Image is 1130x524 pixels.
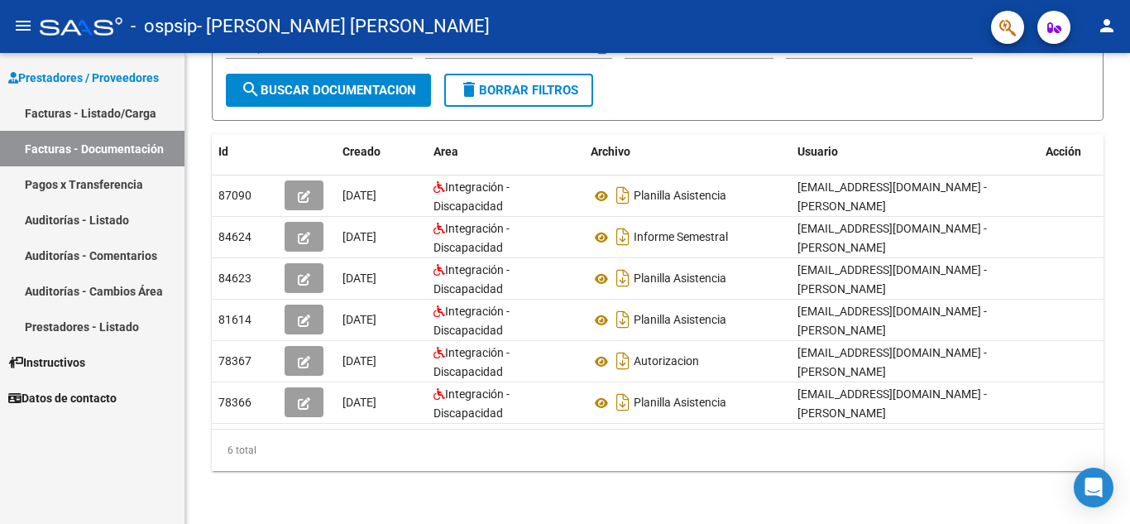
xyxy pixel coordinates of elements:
span: Planilla Asistencia [634,190,726,203]
span: Prestadores / Proveedores [8,69,159,87]
button: Open calendar [593,40,610,57]
span: Integración - Discapacidad [433,387,510,420]
span: - [PERSON_NAME] [PERSON_NAME] [197,8,490,45]
span: [DATE] [342,396,376,409]
i: Descargar documento [612,265,634,291]
mat-icon: search [241,79,261,99]
i: Descargar documento [612,306,634,333]
button: Borrar Filtros [444,74,593,107]
datatable-header-cell: Acción [1039,134,1122,170]
span: 78366 [218,396,251,409]
span: 84623 [218,272,251,285]
span: [DATE] [342,230,376,243]
mat-icon: person [1097,16,1117,36]
span: 81614 [218,313,251,326]
span: Integración - Discapacidad [433,305,510,337]
mat-icon: menu [13,16,33,36]
i: Descargar documento [612,182,634,209]
datatable-header-cell: Usuario [791,134,1039,170]
span: [EMAIL_ADDRESS][DOMAIN_NAME] - [PERSON_NAME] [797,305,987,337]
span: Area [433,145,458,158]
span: Id [218,145,228,158]
span: Integración - Discapacidad [433,263,510,296]
span: [DATE] [342,189,376,202]
span: [EMAIL_ADDRESS][DOMAIN_NAME] - [PERSON_NAME] [797,180,987,213]
span: Datos de contacto [8,389,117,407]
datatable-header-cell: Creado [336,134,427,170]
span: Archivo [591,145,630,158]
span: [EMAIL_ADDRESS][DOMAIN_NAME] - [PERSON_NAME] [797,346,987,378]
i: Descargar documento [612,224,634,250]
span: [EMAIL_ADDRESS][DOMAIN_NAME] - [PERSON_NAME] [797,222,987,254]
button: Buscar Documentacion [226,74,431,107]
span: Planilla Asistencia [634,397,726,410]
span: 87090 [218,189,251,202]
i: Descargar documento [612,348,634,374]
span: Instructivos [8,353,85,372]
div: 6 total [212,430,1104,471]
span: Planilla Asistencia [634,272,726,286]
span: 78367 [218,354,251,368]
span: Creado [342,145,381,158]
span: [EMAIL_ADDRESS][DOMAIN_NAME] - [PERSON_NAME] [797,387,987,420]
div: Open Intercom Messenger [1074,468,1113,507]
span: Integración - Discapacidad [433,222,510,254]
span: Buscar Documentacion [241,83,416,98]
span: Integración - Discapacidad [433,346,510,378]
datatable-header-cell: Area [427,134,584,170]
span: - ospsip [131,8,197,45]
span: Integración - Discapacidad [433,180,510,213]
datatable-header-cell: Archivo [584,134,791,170]
span: 84624 [218,230,251,243]
span: [DATE] [342,313,376,326]
span: Informe Semestral [634,231,728,244]
span: [DATE] [342,272,376,285]
datatable-header-cell: Id [212,134,278,170]
span: Planilla Asistencia [634,314,726,327]
mat-icon: delete [459,79,479,99]
span: Autorizacion [634,355,699,368]
span: Borrar Filtros [459,83,578,98]
span: Usuario [797,145,838,158]
i: Descargar documento [612,389,634,416]
span: [DATE] [342,354,376,368]
span: Acción [1046,145,1081,158]
span: [EMAIL_ADDRESS][DOMAIN_NAME] - [PERSON_NAME] [797,263,987,296]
